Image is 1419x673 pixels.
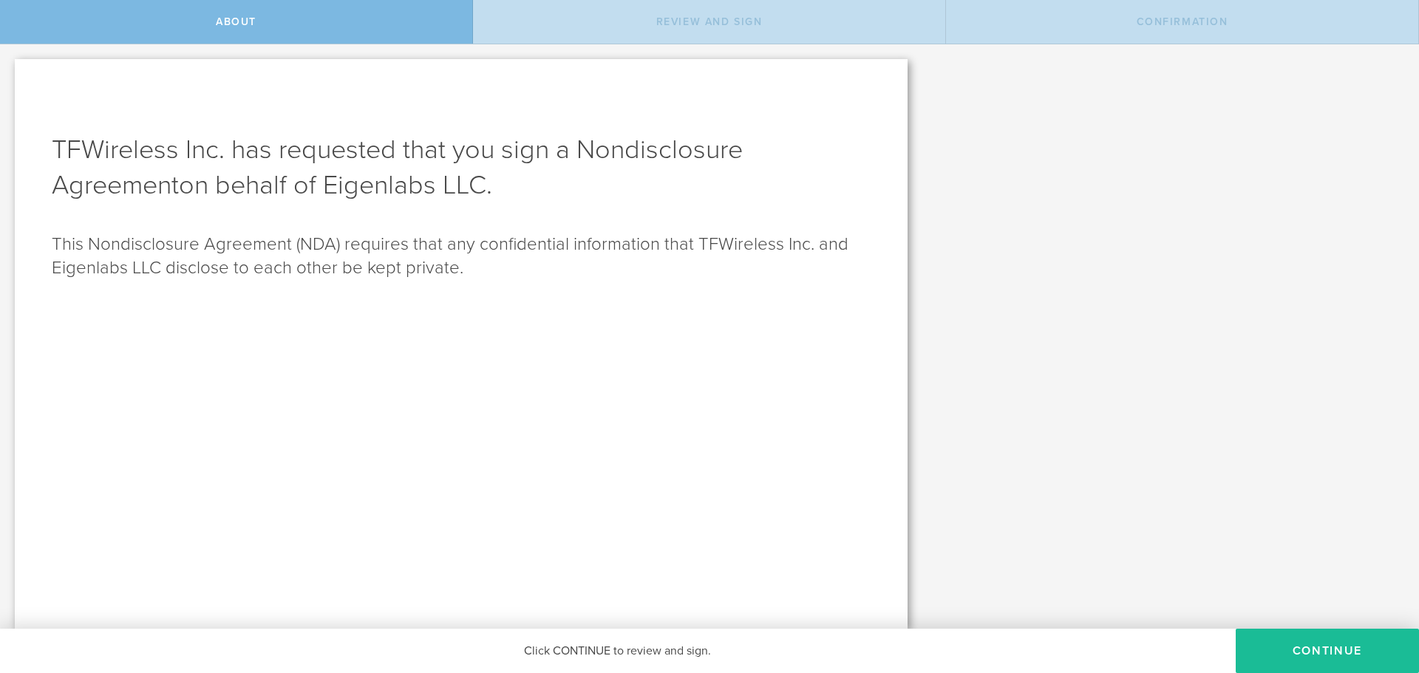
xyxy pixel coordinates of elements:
span: Review and sign [656,16,763,28]
p: This Nondisclosure Agreement (NDA) requires that any confidential information that TFWireless Inc... [52,233,871,280]
h1: TFWireless Inc. has requested that you sign a Nondisclosure Agreement . [52,132,871,203]
span: About [216,16,256,28]
button: Continue [1236,629,1419,673]
span: on behalf of Eigenlabs LLC [179,169,486,201]
span: Confirmation [1137,16,1228,28]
